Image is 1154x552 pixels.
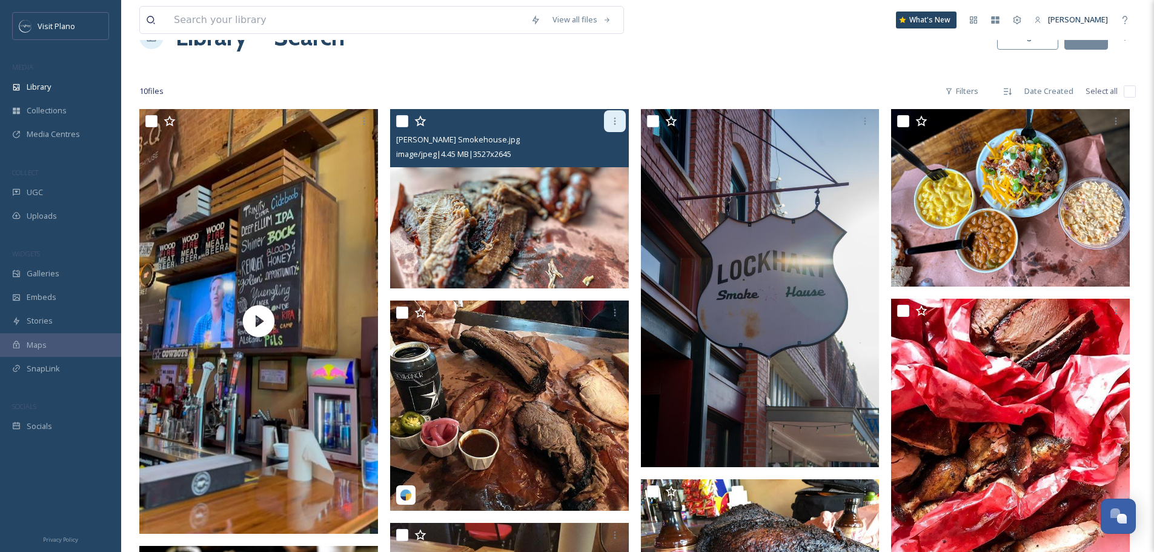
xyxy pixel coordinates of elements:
span: Uploads [27,210,57,222]
img: snapsea-logo.png [400,489,412,501]
span: UGC [27,187,43,198]
input: Search your library [168,7,525,33]
div: Filters [939,79,984,103]
span: WIDGETS [12,249,40,258]
img: images.jpeg [19,20,32,32]
span: Visit Plano [38,21,75,32]
span: Galleries [27,268,59,279]
a: What's New [896,12,957,28]
span: Media Centres [27,128,80,140]
span: Select all [1086,85,1118,97]
span: Socials [27,421,52,432]
div: Date Created [1018,79,1079,103]
span: Privacy Policy [43,536,78,544]
img: Lockhart Smokehouse.jpg [891,109,1130,287]
span: [PERSON_NAME] Smokehouse.jpg [396,134,520,145]
span: Stories [27,315,53,327]
span: MEDIA [12,62,33,71]
a: Privacy Policy [43,531,78,546]
button: Open Chat [1101,499,1136,534]
a: [PERSON_NAME] [1028,8,1114,32]
span: Collections [27,105,67,116]
img: thedonmosby_04212025_1846953983659465162_144005542.jpg [390,301,629,511]
a: View all files [546,8,617,32]
span: image/jpeg | 4.45 MB | 3527 x 2645 [396,148,511,159]
span: [PERSON_NAME] [1048,14,1108,25]
span: Maps [27,339,47,351]
span: COLLECT [12,168,38,177]
span: 10 file s [139,85,164,97]
span: SOCIALS [12,402,36,411]
span: Library [27,81,51,93]
img: Lockhart Smokehouse.jpg [641,109,880,467]
span: SnapLink [27,363,60,374]
img: Lockhart Smokehouse.jpg [390,109,629,288]
img: thumbnail [139,109,378,533]
span: Embeds [27,291,56,303]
